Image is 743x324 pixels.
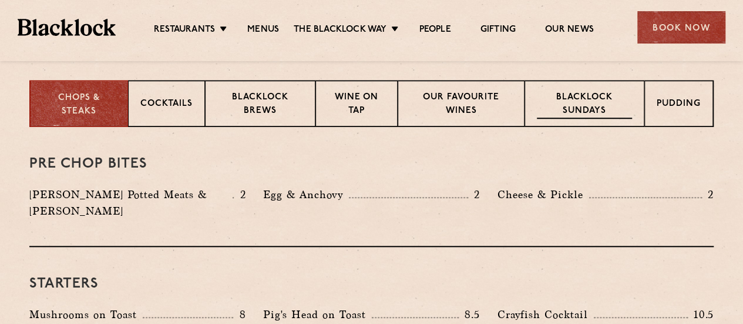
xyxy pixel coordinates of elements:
[328,91,385,119] p: Wine on Tap
[480,24,516,37] a: Gifting
[688,307,714,322] p: 10.5
[154,24,215,37] a: Restaurants
[702,187,714,202] p: 2
[419,24,450,37] a: People
[29,186,233,219] p: [PERSON_NAME] Potted Meats & [PERSON_NAME]
[247,24,279,37] a: Menus
[294,24,386,37] a: The Blacklock Way
[263,186,349,203] p: Egg & Anchovy
[410,91,512,119] p: Our favourite wines
[637,11,725,44] div: Book Now
[537,91,632,119] p: Blacklock Sundays
[459,307,480,322] p: 8.5
[29,306,143,323] p: Mushrooms on Toast
[468,187,480,202] p: 2
[545,24,594,37] a: Our News
[29,276,714,292] h3: Starters
[657,98,701,112] p: Pudding
[234,187,246,202] p: 2
[18,19,116,35] img: BL_Textured_Logo-footer-cropped.svg
[263,306,372,323] p: Pig's Head on Toast
[29,156,714,172] h3: Pre Chop Bites
[42,92,116,118] p: Chops & Steaks
[217,91,303,119] p: Blacklock Brews
[497,306,594,323] p: Crayfish Cocktail
[497,186,589,203] p: Cheese & Pickle
[140,98,193,112] p: Cocktails
[233,307,246,322] p: 8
